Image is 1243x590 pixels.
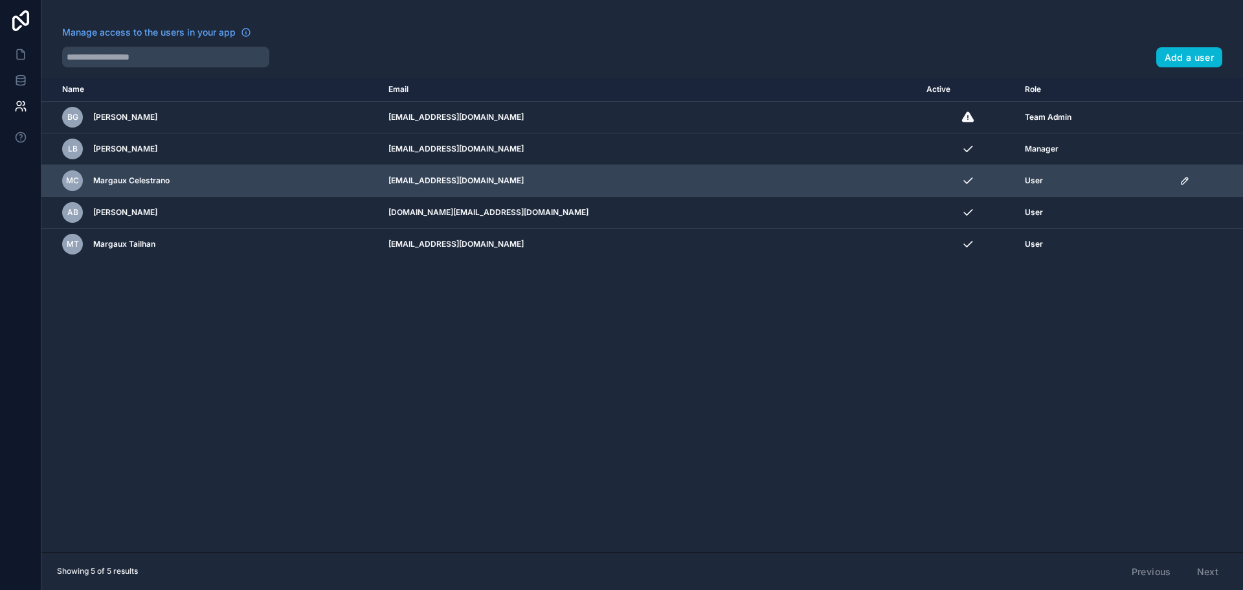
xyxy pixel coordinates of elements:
span: MT [67,239,79,249]
span: MC [66,176,79,186]
span: LB [68,144,78,154]
span: AB [67,207,78,218]
span: [PERSON_NAME] [93,112,157,122]
td: [DOMAIN_NAME][EMAIL_ADDRESS][DOMAIN_NAME] [381,197,919,229]
span: Showing 5 of 5 results [57,566,138,576]
a: Manage access to the users in your app [62,26,251,39]
span: Team Admin [1025,112,1071,122]
span: Manage access to the users in your app [62,26,236,39]
span: Margaux Celestrano [93,176,170,186]
span: BG [67,112,78,122]
td: [EMAIL_ADDRESS][DOMAIN_NAME] [381,133,919,165]
div: scrollable content [41,78,1243,552]
th: Name [41,78,381,102]
span: User [1025,239,1043,249]
td: [EMAIL_ADDRESS][DOMAIN_NAME] [381,165,919,197]
th: Email [381,78,919,102]
span: [PERSON_NAME] [93,144,157,154]
th: Active [919,78,1017,102]
th: Role [1017,78,1172,102]
span: Manager [1025,144,1058,154]
span: [PERSON_NAME] [93,207,157,218]
span: User [1025,176,1043,186]
span: Margaux Tailhan [93,239,155,249]
button: Add a user [1156,47,1223,68]
td: [EMAIL_ADDRESS][DOMAIN_NAME] [381,229,919,260]
td: [EMAIL_ADDRESS][DOMAIN_NAME] [381,102,919,133]
span: User [1025,207,1043,218]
